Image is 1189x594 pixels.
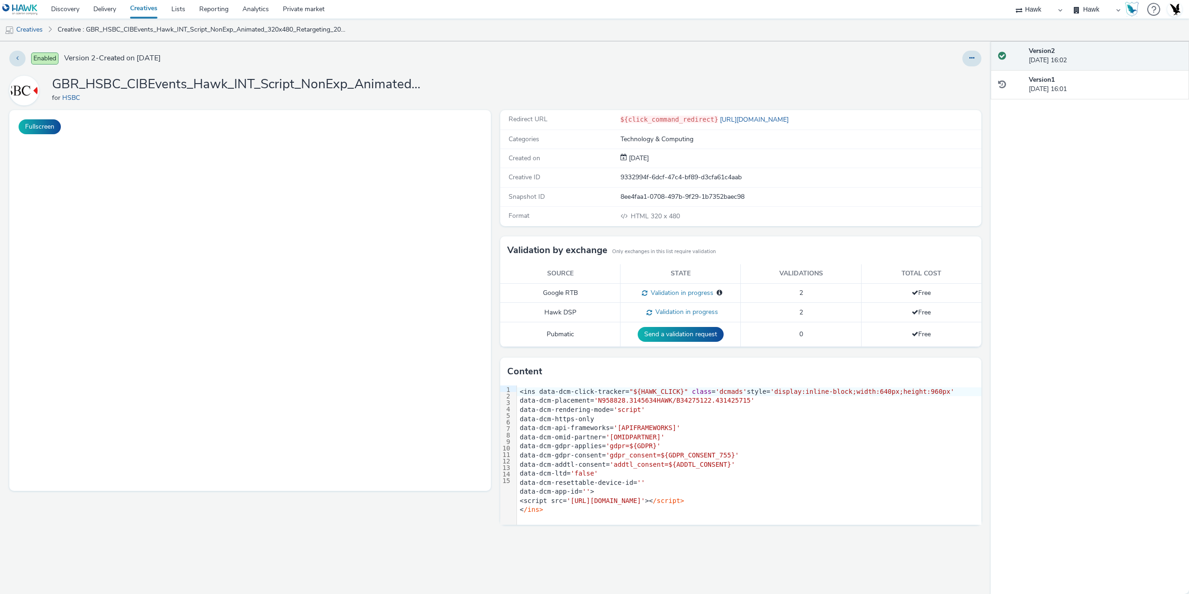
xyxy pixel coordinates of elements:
[517,424,981,433] div: data-dcm-api-frameworks=
[621,264,741,283] th: State
[31,52,59,65] span: Enabled
[799,288,803,297] span: 2
[500,411,512,418] div: 5
[500,444,512,450] div: 10
[500,303,621,322] td: Hawk DSP
[9,86,43,95] a: HSBC
[741,264,861,283] th: Validations
[606,433,664,441] span: '[OMIDPARTNER]'
[507,365,542,379] h3: Content
[517,442,981,451] div: data-dcm-gdpr-applies=
[1029,75,1055,84] strong: Version 1
[637,479,645,486] span: ''
[621,135,981,144] div: Technology & Computing
[517,487,981,496] div: data-dcm-app-id= >
[715,388,746,395] span: 'dcmads'
[582,488,590,495] span: ''
[799,308,803,317] span: 2
[500,322,621,347] td: Pubmatic
[770,388,954,395] span: 'display:inline-block;width:640px;height:960px'
[517,405,981,415] div: data-dcm-rendering-mode=
[606,442,660,450] span: 'gdpr=${GDPR}'
[517,469,981,478] div: data-dcm-ltd=
[631,212,651,221] span: HTML
[500,450,512,457] div: 11
[912,308,931,317] span: Free
[1125,2,1139,17] img: Hawk Academy
[630,212,680,221] span: 320 x 480
[912,330,931,339] span: Free
[517,505,981,515] div: <
[1029,46,1055,55] strong: Version 2
[62,93,84,102] a: HSBC
[53,19,350,41] a: Creative : GBR_HSBC_CIBEvents_Hawk_INT_Script_NonExp_Animated_320x480_Retargeting_20251015
[500,264,621,283] th: Source
[509,173,540,182] span: Creative ID
[500,431,512,437] div: 8
[5,26,14,35] img: mobile
[517,387,981,397] div: <ins data-dcm-click-tracker= = style=
[621,116,719,123] code: ${click_command_redirect}
[517,496,981,506] div: <script src= ><
[500,477,512,483] div: 15
[912,288,931,297] span: Free
[517,478,981,488] div: data-dcm-resettable-device-id=
[52,93,62,102] span: for
[652,307,718,316] span: Validation in progress
[64,53,161,64] span: Version 2 - Created on [DATE]
[629,388,688,395] span: "${HAWK_CLICK}"
[509,154,540,163] span: Created on
[500,437,512,444] div: 9
[517,415,981,424] div: data-dcm-https-only
[509,211,529,220] span: Format
[692,388,712,395] span: class
[500,405,512,411] div: 4
[638,327,724,342] button: Send a validation request
[1125,2,1143,17] a: Hawk Academy
[594,397,755,404] span: 'N958828.3145634HAWK/B34275122.431425715'
[500,424,512,431] div: 7
[627,154,649,163] div: Creation 15 October 2025, 16:01
[500,283,621,303] td: Google RTB
[799,330,803,339] span: 0
[567,497,645,504] span: '[URL][DOMAIN_NAME]'
[647,288,713,297] span: Validation in progress
[861,264,981,283] th: Total cost
[52,76,424,93] h1: GBR_HSBC_CIBEvents_Hawk_INT_Script_NonExp_Animated_320x480_Retargeting_20251015
[2,4,38,15] img: undefined Logo
[500,385,512,392] div: 1
[500,392,512,398] div: 2
[571,470,598,477] span: 'false'
[621,173,981,182] div: 9332994f-6dcf-47c4-bf89-d3cfa61c4aab
[517,396,981,405] div: data-dcm-placement=
[500,463,512,470] div: 13
[1029,46,1182,65] div: [DATE] 16:02
[517,433,981,442] div: data-dcm-omid-partner=
[653,497,684,504] span: /script>
[517,451,981,460] div: data-dcm-gdpr-consent=
[500,457,512,463] div: 12
[610,461,735,468] span: 'addtl_consent=${ADDTL_CONSENT}'
[500,398,512,405] div: 3
[19,119,61,134] button: Fullscreen
[517,460,981,470] div: data-dcm-addtl-consent=
[614,406,645,413] span: 'script'
[614,424,680,431] span: '[APIFRAMEWORKS]'
[621,192,981,202] div: 8ee4faa1-0708-497b-9f29-1b7352baec98
[500,470,512,477] div: 14
[523,506,543,513] span: /ins>
[718,115,792,124] a: [URL][DOMAIN_NAME]
[1029,75,1182,94] div: [DATE] 16:01
[500,418,512,424] div: 6
[612,248,716,255] small: Only exchanges in this list require validation
[627,154,649,163] span: [DATE]
[509,192,545,201] span: Snapshot ID
[507,243,608,257] h3: Validation by exchange
[606,451,739,459] span: 'gdpr_consent=${GDPR_CONSENT_755}'
[11,77,38,104] img: HSBC
[509,115,548,124] span: Redirect URL
[1168,2,1182,16] img: Account UK
[509,135,539,144] span: Categories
